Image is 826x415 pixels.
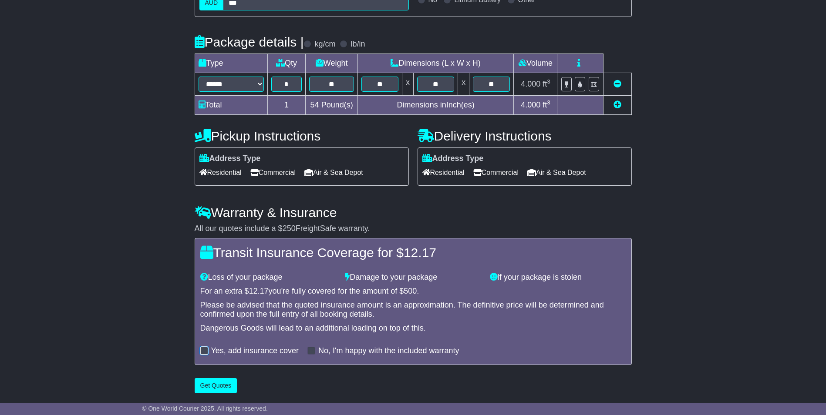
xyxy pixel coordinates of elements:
[195,224,632,234] div: All our quotes include a $ FreightSafe warranty.
[514,54,557,73] td: Volume
[357,96,514,115] td: Dimensions in Inch(es)
[318,346,459,356] label: No, I'm happy with the included warranty
[485,273,630,282] div: If your package is stolen
[195,205,632,220] h4: Warranty & Insurance
[142,405,268,412] span: © One World Courier 2025. All rights reserved.
[199,154,261,164] label: Address Type
[404,287,417,295] span: 500
[195,129,409,143] h4: Pickup Instructions
[521,100,540,109] span: 4.000
[402,73,414,96] td: x
[422,166,465,179] span: Residential
[283,224,296,233] span: 250
[200,324,626,333] div: Dangerous Goods will lead to an additional loading on top of this.
[195,35,304,49] h4: Package details |
[543,100,550,109] span: ft
[249,287,269,295] span: 12.17
[195,54,267,73] td: Type
[543,80,550,88] span: ft
[267,54,306,73] td: Qty
[195,96,267,115] td: Total
[306,54,357,73] td: Weight
[351,40,365,49] label: lb/in
[304,166,363,179] span: Air & Sea Depot
[614,80,621,88] a: Remove this item
[357,54,514,73] td: Dimensions (L x W x H)
[527,166,586,179] span: Air & Sea Depot
[310,100,319,109] span: 54
[195,378,237,393] button: Get Quotes
[473,166,519,179] span: Commercial
[200,287,626,296] div: For an extra $ you're fully covered for the amount of $ .
[614,100,621,109] a: Add new item
[547,78,550,85] sup: 3
[306,96,357,115] td: Pound(s)
[314,40,335,49] label: kg/cm
[404,245,436,260] span: 12.17
[341,273,485,282] div: Damage to your package
[199,166,242,179] span: Residential
[521,80,540,88] span: 4.000
[267,96,306,115] td: 1
[200,245,626,260] h4: Transit Insurance Coverage for $
[418,129,632,143] h4: Delivery Instructions
[200,301,626,319] div: Please be advised that the quoted insurance amount is an approximation. The definitive price will...
[250,166,296,179] span: Commercial
[422,154,484,164] label: Address Type
[458,73,469,96] td: x
[196,273,341,282] div: Loss of your package
[211,346,299,356] label: Yes, add insurance cover
[547,99,550,106] sup: 3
